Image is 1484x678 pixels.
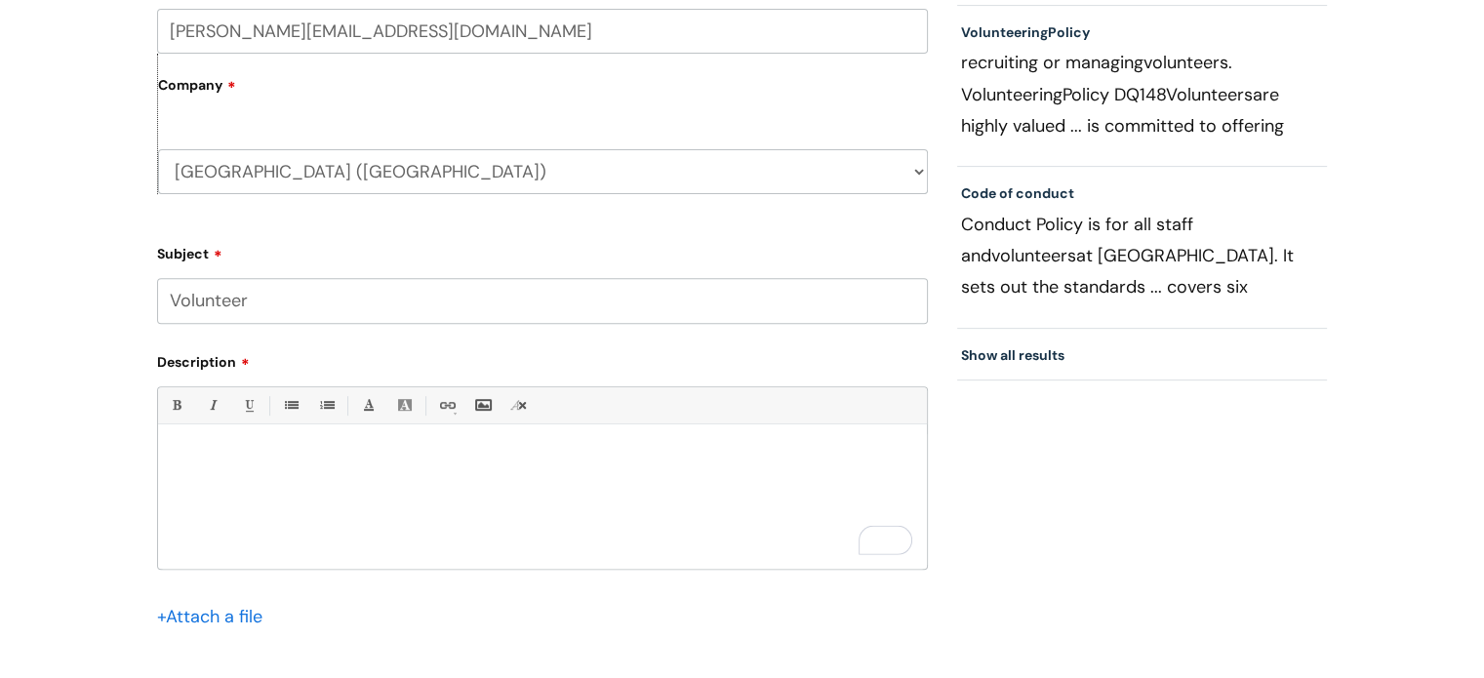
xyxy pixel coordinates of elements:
[157,239,928,262] label: Subject
[158,434,927,569] div: To enrich screen reader interactions, please activate Accessibility in Grammarly extension settings
[961,23,1090,41] a: VolunteeringPolicy
[164,393,188,418] a: Bold (Ctrl-B)
[157,601,274,632] div: Attach a file
[1166,83,1253,106] span: Volunteers
[961,209,1324,302] p: Conduct Policy is for all staff and at [GEOGRAPHIC_DATA]. It sets out the standards ... covers si...
[356,393,381,418] a: Font Color
[157,347,928,371] label: Description
[961,346,1064,364] a: Show all results
[314,393,339,418] a: 1. Ordered List (Ctrl-Shift-8)
[1143,51,1232,74] span: volunteers.
[200,393,224,418] a: Italic (Ctrl-I)
[158,70,928,114] label: Company
[961,47,1324,140] p: recruiting or managing Policy DQ148 are highly valued ... is committed to offering meaningful opp...
[236,393,261,418] a: Underline(Ctrl-U)
[392,393,417,418] a: Back Color
[434,393,459,418] a: Link
[961,23,1048,41] span: Volunteering
[991,244,1076,267] span: volunteers
[506,393,531,418] a: Remove formatting (Ctrl-\)
[961,184,1074,202] a: Code of conduct
[157,9,928,54] input: Email
[961,83,1063,106] span: Volunteering
[470,393,495,418] a: Insert Image...
[278,393,302,418] a: • Unordered List (Ctrl-Shift-7)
